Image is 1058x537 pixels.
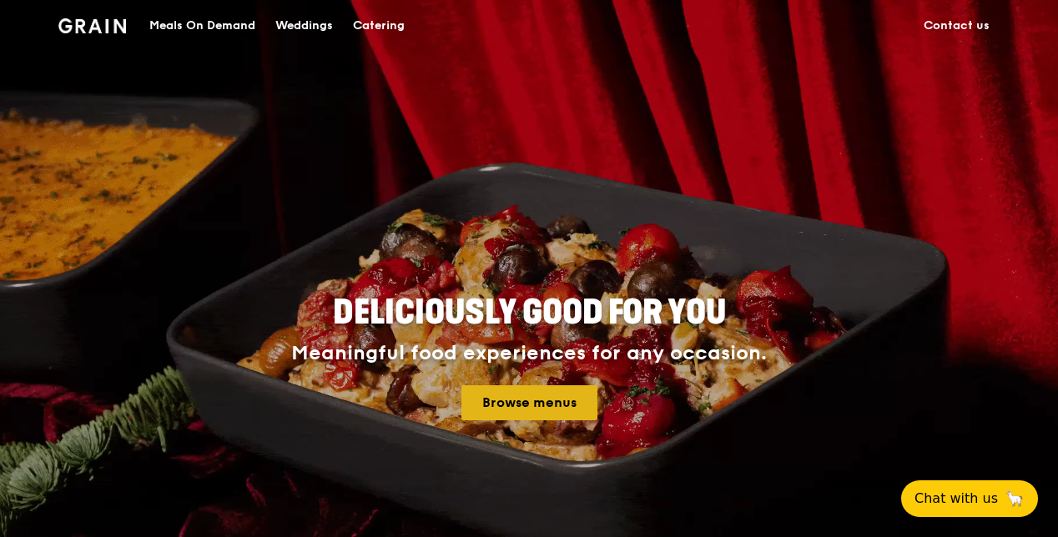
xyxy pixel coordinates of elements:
span: 🦙 [1005,489,1025,509]
div: Catering [353,1,405,51]
a: Contact us [914,1,1000,51]
a: Browse menus [461,385,597,420]
div: Weddings [275,1,333,51]
img: Grain [58,18,126,33]
a: Weddings [265,1,343,51]
span: Deliciously good for you [333,293,726,333]
button: Chat with us🦙 [901,480,1038,517]
div: Meals On Demand [149,1,255,51]
span: Chat with us [914,489,998,509]
a: Catering [343,1,415,51]
div: Meaningful food experiences for any occasion. [229,342,829,365]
